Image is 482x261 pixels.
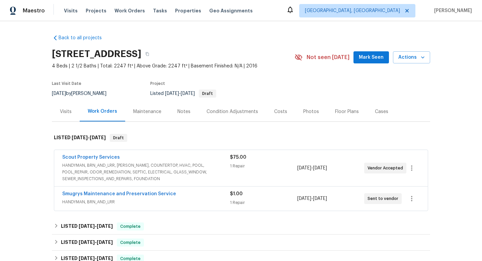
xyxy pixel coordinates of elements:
span: [DATE] [97,224,113,228]
a: Scout Property Services [62,155,120,160]
div: Work Orders [88,108,117,115]
span: - [297,195,327,202]
span: 4 Beds | 2 1/2 Baths | Total: 2247 ft² | Above Grade: 2247 ft² | Basement Finished: N/A | 2016 [52,63,295,69]
span: [DATE] [297,196,311,201]
div: Cases [375,108,388,115]
button: Mark Seen [353,51,389,64]
div: LISTED [DATE]-[DATE]Complete [52,234,430,251]
span: - [79,240,113,245]
span: $1.00 [230,192,243,196]
h6: LISTED [54,134,106,142]
span: $75.00 [230,155,246,160]
span: [DATE] [52,91,66,96]
div: LISTED [DATE]-[DATE]Draft [52,127,430,149]
span: Complete [117,223,143,230]
span: [DATE] [97,240,113,245]
div: by [PERSON_NAME] [52,90,114,98]
span: Listed [150,91,216,96]
span: Properties [175,7,201,14]
span: [GEOGRAPHIC_DATA], [GEOGRAPHIC_DATA] [305,7,400,14]
span: Tasks [153,8,167,13]
a: Smugrys Maintenance and Preservation Service [62,192,176,196]
span: Projects [86,7,106,14]
div: Floor Plans [335,108,359,115]
span: Maestro [23,7,45,14]
span: [DATE] [79,240,95,245]
span: [DATE] [72,135,88,140]
div: Condition Adjustments [207,108,258,115]
span: - [79,256,113,261]
span: [DATE] [313,166,327,170]
span: Sent to vendor [368,195,401,202]
span: - [79,224,113,228]
span: HANDYMAN, BRN_AND_LRR [62,199,230,205]
div: 1 Repair [230,199,297,206]
span: Draft [199,92,216,96]
span: [DATE] [90,135,106,140]
a: Back to all projects [52,35,116,41]
div: Costs [274,108,287,115]
span: Work Orders [114,7,145,14]
div: Photos [303,108,319,115]
span: HANDYMAN, BRN_AND_LRR, [PERSON_NAME], COUNTERTOP, HVAC, POOL, POOL_REPAIR, ODOR_REMEDIATION, SEPT... [62,162,230,182]
span: [DATE] [79,224,95,228]
span: Visits [64,7,78,14]
div: LISTED [DATE]-[DATE]Complete [52,218,430,234]
span: [DATE] [165,91,179,96]
span: [DATE] [97,256,113,261]
span: [DATE] [297,166,311,170]
span: Mark Seen [359,53,384,62]
h6: LISTED [61,222,113,230]
button: Actions [393,51,430,64]
span: Actions [398,53,425,62]
div: Notes [177,108,190,115]
span: Complete [117,239,143,246]
span: - [72,135,106,140]
span: - [297,165,327,171]
span: Draft [110,135,127,141]
span: Project [150,82,165,86]
h6: LISTED [61,239,113,247]
span: Last Visit Date [52,82,81,86]
span: [DATE] [79,256,95,261]
span: [PERSON_NAME] [431,7,472,14]
span: Geo Assignments [209,7,253,14]
span: Not seen [DATE] [307,54,349,61]
span: Vendor Accepted [368,165,406,171]
span: - [165,91,195,96]
div: 1 Repair [230,163,297,169]
span: [DATE] [313,196,327,201]
div: Maintenance [133,108,161,115]
h2: [STREET_ADDRESS] [52,51,141,57]
div: Visits [60,108,72,115]
span: [DATE] [181,91,195,96]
